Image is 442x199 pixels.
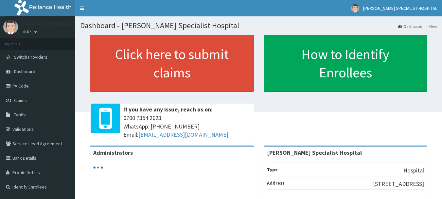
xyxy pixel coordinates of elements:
strong: [PERSON_NAME] Specialist Hospital [267,149,362,156]
span: Switch Providers [14,54,47,60]
span: Claims [14,97,27,103]
a: Dashboard [398,24,422,29]
b: If you have any issue, reach us on: [123,106,213,113]
a: How to Identify Enrollees [264,35,428,92]
img: User Image [351,4,359,12]
a: [EMAIL_ADDRESS][DOMAIN_NAME] [138,131,228,138]
img: User Image [3,20,18,34]
b: Type [267,167,278,172]
span: [PERSON_NAME] SPECIALIST HOSPITAL [363,5,437,11]
li: Here [423,24,437,29]
h1: Dashboard - [PERSON_NAME] Specialist Hospital [80,21,437,30]
p: Hospital [403,166,424,175]
a: Click here to submit claims [90,35,254,92]
span: Dashboard [14,69,35,74]
b: Administrators [93,149,133,156]
span: Tariffs [14,112,26,118]
a: Online [23,30,39,34]
svg: audio-loading [93,163,103,172]
p: [PERSON_NAME] SPECIALIST HOSPITAL [23,21,123,27]
span: 0700 7354 2623 WhatsApp: [PHONE_NUMBER] Email: [123,114,251,139]
b: Address [267,180,285,186]
p: [STREET_ADDRESS] [373,180,424,188]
